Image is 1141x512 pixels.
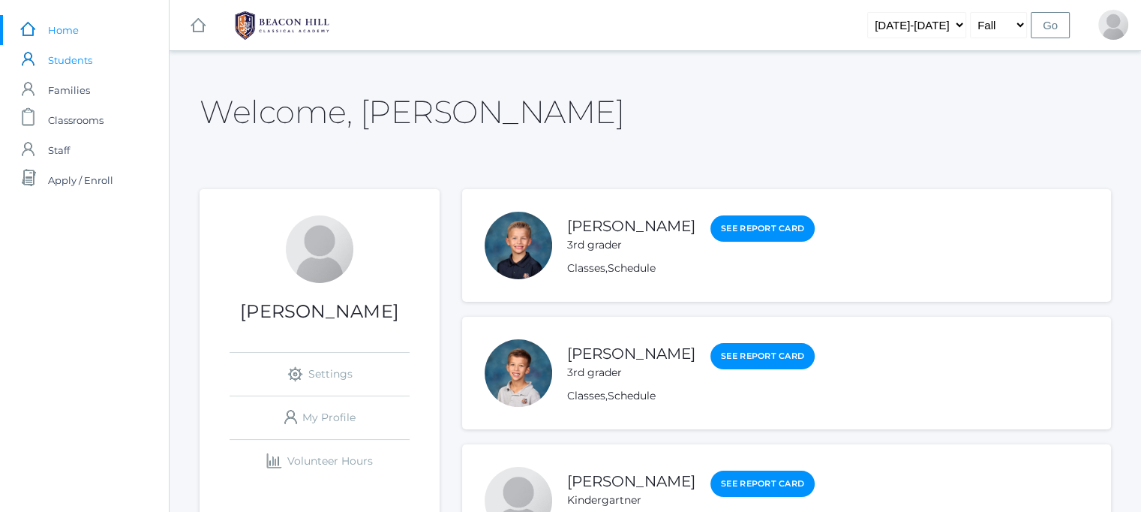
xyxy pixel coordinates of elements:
[200,95,624,129] h2: Welcome, [PERSON_NAME]
[567,237,695,253] div: 3rd grader
[48,45,92,75] span: Students
[567,472,695,490] a: [PERSON_NAME]
[485,339,552,407] div: Noah Gregg
[230,396,410,439] a: My Profile
[226,7,338,44] img: BHCALogos-05-308ed15e86a5a0abce9b8dd61676a3503ac9727e845dece92d48e8588c001991.png
[710,215,815,242] a: See Report Card
[230,440,410,483] a: Volunteer Hours
[710,343,815,369] a: See Report Card
[608,261,656,275] a: Schedule
[567,217,695,235] a: [PERSON_NAME]
[286,215,353,283] div: Kate Gregg
[48,15,79,45] span: Home
[1098,10,1128,40] div: Kate Gregg
[230,353,410,396] a: Settings
[48,75,90,105] span: Families
[48,135,70,165] span: Staff
[567,345,695,363] a: [PERSON_NAME]
[1031,12,1070,38] input: Go
[48,165,113,195] span: Apply / Enroll
[567,261,605,275] a: Classes
[200,302,440,321] h1: [PERSON_NAME]
[48,105,104,135] span: Classrooms
[567,389,605,402] a: Classes
[567,388,815,404] div: ,
[567,365,695,381] div: 3rd grader
[567,261,815,276] div: ,
[567,492,695,508] div: Kindergartner
[710,471,815,497] a: See Report Card
[485,212,552,279] div: Lukas Gregg
[608,389,656,402] a: Schedule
